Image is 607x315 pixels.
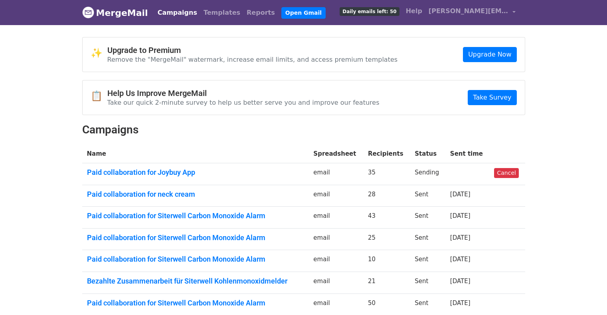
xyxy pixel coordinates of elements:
a: Paid collaboration for Siterwell Carbon Monoxide Alarm [87,233,304,242]
a: [DATE] [450,256,471,263]
td: 21 [363,272,410,294]
a: [PERSON_NAME][EMAIL_ADDRESS][DOMAIN_NAME] [425,3,519,22]
th: Name [82,145,309,163]
a: [DATE] [450,234,471,241]
td: email [308,272,363,294]
span: Daily emails left: 50 [340,7,399,16]
h2: Campaigns [82,123,525,137]
td: email [308,185,363,207]
a: Paid collaboration for neck cream [87,190,304,199]
td: 25 [363,228,410,250]
h4: Upgrade to Premium [107,45,398,55]
th: Spreadsheet [308,145,363,163]
td: email [308,228,363,250]
td: 10 [363,250,410,272]
td: 35 [363,163,410,185]
td: Sent [410,272,445,294]
td: Sent [410,250,445,272]
a: MergeMail [82,4,148,21]
img: MergeMail logo [82,6,94,18]
a: Reports [243,5,278,21]
td: Sent [410,185,445,207]
th: Recipients [363,145,410,163]
span: [PERSON_NAME][EMAIL_ADDRESS][DOMAIN_NAME] [429,6,508,16]
a: Cancel [494,168,518,178]
th: Status [410,145,445,163]
td: Sent [410,207,445,229]
td: email [308,250,363,272]
p: Take our quick 2-minute survey to help us better serve you and improve our features [107,98,380,107]
td: 28 [363,185,410,207]
span: ✨ [91,47,107,59]
p: Remove the "MergeMail" watermark, increase email limits, and access premium templates [107,55,398,64]
a: Paid collaboration for Siterwell Carbon Monoxide Alarm [87,255,304,264]
span: 📋 [91,90,107,102]
h4: Help Us Improve MergeMail [107,88,380,98]
td: Sent [410,228,445,250]
a: [DATE] [450,212,471,219]
a: Templates [200,5,243,21]
a: Paid collaboration for Joybuy App [87,168,304,177]
a: Campaigns [154,5,200,21]
a: Help [403,3,425,19]
a: [DATE] [450,278,471,285]
a: [DATE] [450,191,471,198]
a: Paid collaboration for Siterwell Carbon Monoxide Alarm [87,299,304,307]
td: email [308,163,363,185]
td: Sending [410,163,445,185]
a: Paid collaboration for Siterwell Carbon Monoxide Alarm [87,211,304,220]
a: Bezahlte Zusammenarbeit für Siterwell Kohlenmonoxidmelder [87,277,304,286]
a: Open Gmail [281,7,326,19]
a: Daily emails left: 50 [336,3,402,19]
td: email [308,207,363,229]
td: 43 [363,207,410,229]
a: [DATE] [450,299,471,307]
a: Upgrade Now [463,47,516,62]
a: Take Survey [468,90,516,105]
th: Sent time [445,145,490,163]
